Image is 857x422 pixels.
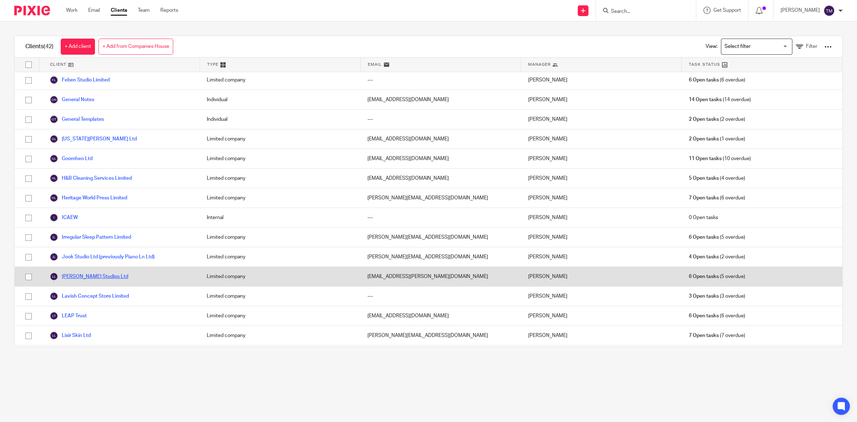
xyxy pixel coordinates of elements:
span: 11 Open tasks [689,155,722,162]
span: Filter [806,44,817,49]
span: (1 overdue) [689,135,745,143]
div: --- [360,208,521,227]
div: Limited company [200,306,360,326]
div: Individual [200,90,360,109]
span: 6 Open tasks [689,234,719,241]
div: [EMAIL_ADDRESS][DOMAIN_NAME] [360,90,521,109]
a: + Add from Companies House [99,39,173,55]
span: 2 Open tasks [689,116,719,123]
a: Lavish Concept Store Limited [50,292,129,301]
div: Individual [200,110,360,129]
div: Limited company [200,169,360,188]
div: Charity [200,346,360,365]
div: Internal [200,208,360,227]
span: 6 Open tasks [689,76,719,84]
input: Search for option [722,40,788,53]
img: svg%3E [50,272,58,281]
div: Limited company [200,70,360,90]
img: Pixie [14,6,50,15]
div: [PERSON_NAME] [521,287,682,306]
img: svg%3E [50,331,58,340]
span: 6 Open tasks [689,273,719,280]
span: Email [368,61,382,68]
input: Select all [22,58,35,71]
a: + Add client [61,39,95,55]
span: (2 overdue) [689,253,745,260]
div: --- [360,70,521,90]
div: Limited company [200,287,360,306]
div: [EMAIL_ADDRESS][DOMAIN_NAME] [360,129,521,149]
a: [PERSON_NAME] Studios Ltd [50,272,128,281]
div: [PERSON_NAME] [521,129,682,149]
span: 14 Open tasks [689,96,722,103]
a: Clients [111,7,127,14]
div: View: [695,36,832,57]
img: svg%3E [50,292,58,301]
div: [EMAIL_ADDRESS][DOMAIN_NAME] [360,149,521,168]
span: Manager [528,61,551,68]
div: [PERSON_NAME] [521,149,682,168]
img: svg%3E [50,194,58,202]
span: (10 overdue) [689,155,751,162]
span: 6 Open tasks [689,312,719,319]
a: [US_STATE][PERSON_NAME] Ltd [50,135,137,143]
a: Team [138,7,150,14]
div: [PERSON_NAME] [521,267,682,286]
a: H&B Cleaning Services Limited [50,174,132,183]
div: [EMAIL_ADDRESS][PERSON_NAME][DOMAIN_NAME] [360,267,521,286]
div: [EMAIL_ADDRESS][DOMAIN_NAME] [360,306,521,326]
a: ICAEW [50,213,78,222]
div: [EMAIL_ADDRESS][DOMAIN_NAME] [360,169,521,188]
div: [PERSON_NAME] [521,90,682,109]
img: svg%3E [50,76,58,84]
div: [PERSON_NAME] [521,70,682,90]
div: Limited company [200,267,360,286]
div: [PERSON_NAME] [521,346,682,365]
div: [PERSON_NAME][EMAIL_ADDRESS][DOMAIN_NAME] [360,228,521,247]
img: svg%3E [50,95,58,104]
div: [PERSON_NAME][EMAIL_ADDRESS][DOMAIN_NAME] [360,188,521,208]
div: [PERSON_NAME] [521,208,682,227]
span: (2 overdue) [689,116,745,123]
div: --- [360,346,521,365]
img: svg%3E [50,253,58,261]
div: Limited company [200,247,360,267]
div: [PERSON_NAME] [521,247,682,267]
a: General Notes [50,95,94,104]
div: [PERSON_NAME] [521,306,682,326]
input: Search [610,9,675,15]
a: LEAP Trust [50,312,87,320]
span: (14 overdue) [689,96,751,103]
div: [PERSON_NAME][EMAIL_ADDRESS][DOMAIN_NAME] [360,326,521,345]
div: [PERSON_NAME] [521,188,682,208]
span: (42) [44,44,54,49]
a: Irregular Sleep Pattern Limited [50,233,131,242]
img: svg%3E [50,174,58,183]
div: [PERSON_NAME] [521,228,682,247]
a: Email [88,7,100,14]
div: Search for option [721,39,792,55]
span: Client [50,61,66,68]
div: [PERSON_NAME][EMAIL_ADDRESS][DOMAIN_NAME] [360,247,521,267]
span: 2 Open tasks [689,135,719,143]
h1: Clients [25,43,54,50]
span: 5 Open tasks [689,175,719,182]
div: Limited company [200,188,360,208]
span: (6 overdue) [689,194,745,202]
span: 7 Open tasks [689,194,719,202]
div: Limited company [200,149,360,168]
img: svg%3E [50,312,58,320]
div: Limited company [200,228,360,247]
a: Feben Studio Limited [50,76,110,84]
img: svg%3E [50,115,58,124]
span: (5 overdue) [689,273,745,280]
img: svg%3E [50,233,58,242]
a: Heritage World Press Limited [50,194,127,202]
span: 3 Open tasks [689,293,719,300]
img: svg%3E [823,5,835,16]
a: Jook Studio Ltd (previously Piano Ln Ltd) [50,253,155,261]
span: 0 Open tasks [689,214,718,221]
img: svg%3E [50,154,58,163]
span: Get Support [713,8,741,13]
a: Reports [160,7,178,14]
